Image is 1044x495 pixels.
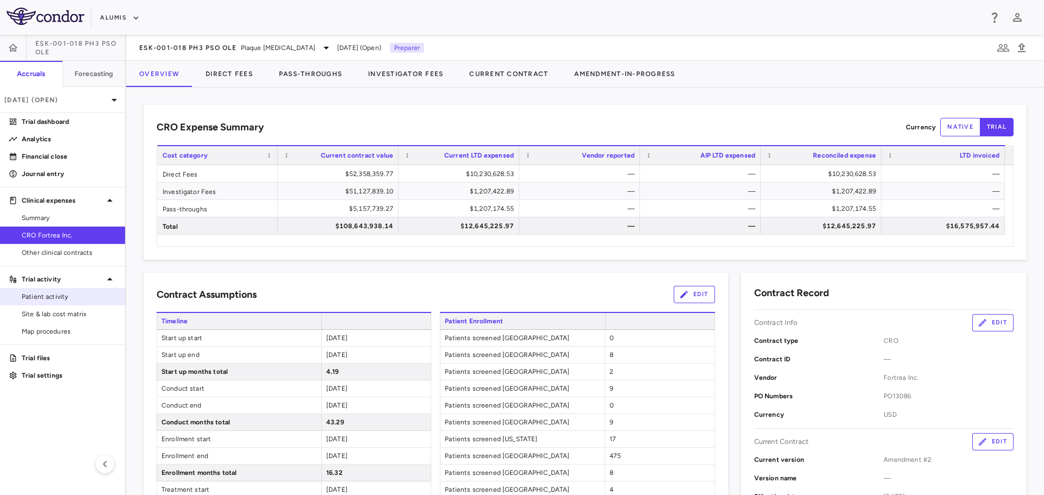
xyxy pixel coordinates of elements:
[22,371,116,380] p: Trial settings
[891,165,999,183] div: —
[891,217,999,235] div: $16,575,957.44
[241,43,315,53] span: Plaque [MEDICAL_DATA]
[444,152,514,159] span: Current LTD expensed
[754,455,884,465] p: Current version
[22,230,116,240] span: CRO Fortrea Inc.
[326,334,347,342] span: [DATE]
[157,465,321,481] span: Enrollment months total
[321,152,393,159] span: Current contract value
[529,217,635,235] div: —
[529,165,635,183] div: —
[157,200,278,217] div: Pass-throughs
[157,431,321,447] span: Enrollment start
[906,122,936,132] p: Currency
[884,336,1014,346] span: CRO
[408,200,514,217] div: $1,207,174.55
[337,43,381,53] span: [DATE] (Open)
[674,286,715,303] button: Edit
[326,368,339,375] span: 4.19
[582,152,635,159] span: Vendor reported
[884,373,1014,383] span: Fortrea Inc.
[440,347,605,363] span: Patients screened [GEOGRAPHIC_DATA]
[770,183,876,200] div: $1,207,422.89
[100,9,140,27] button: Alumis
[440,448,605,464] span: Patients screened [GEOGRAPHIC_DATA]
[408,165,514,183] div: $10,230,628.53
[22,134,116,144] p: Analytics
[157,165,278,182] div: Direct Fees
[529,200,635,217] div: —
[326,469,343,477] span: 16.32
[7,8,84,25] img: logo-full-BYUhSk78.svg
[972,314,1014,331] button: Edit
[157,313,321,329] span: Timeline
[192,61,266,87] button: Direct Fees
[288,200,393,217] div: $5,157,739.27
[22,248,116,258] span: Other clinical contracts
[610,385,613,392] span: 9
[326,385,347,392] span: [DATE]
[610,402,614,409] span: 0
[529,183,635,200] div: —
[440,380,605,397] span: Patients screened [GEOGRAPHIC_DATA]
[980,118,1014,136] button: trial
[157,380,321,397] span: Conduct start
[22,274,103,284] p: Trial activity
[884,391,1014,401] span: PO13086
[22,327,116,336] span: Map procedures
[754,286,829,300] h6: Contract Record
[561,61,688,87] button: Amendment-In-Progress
[813,152,876,159] span: Reconciled expense
[326,486,347,493] span: [DATE]
[139,43,237,52] span: ESK-001-018 Ph3 PsO OLE
[22,213,116,223] span: Summary
[390,43,424,53] p: Preparer
[355,61,456,87] button: Investigator Fees
[770,200,876,217] div: $1,207,174.55
[157,217,278,234] div: Total
[157,330,321,346] span: Start up start
[884,455,1014,465] span: Amendment #2
[157,414,321,430] span: Conduct months total
[650,200,755,217] div: —
[754,354,884,364] p: Contract ID
[884,410,1014,419] span: USD
[440,465,605,481] span: Patients screened [GEOGRAPHIC_DATA]
[610,351,613,359] span: 8
[22,196,103,205] p: Clinical expenses
[126,61,192,87] button: Overview
[456,61,561,87] button: Current Contract
[650,217,755,235] div: —
[288,165,393,183] div: $52,358,359.77
[440,414,605,430] span: Patients screened [GEOGRAPHIC_DATA]
[22,309,116,319] span: Site & lab cost matrix
[157,448,321,464] span: Enrollment end
[4,95,108,105] p: [DATE] (Open)
[157,183,278,199] div: Investigator Fees
[157,364,321,380] span: Start up months total
[440,330,605,346] span: Patients screened [GEOGRAPHIC_DATA]
[650,183,755,200] div: —
[650,165,755,183] div: —
[610,418,613,426] span: 9
[754,473,884,483] p: Version name
[408,183,514,200] div: $1,207,422.89
[440,397,605,413] span: Patients screened [GEOGRAPHIC_DATA]
[610,368,613,375] span: 2
[754,336,884,346] p: Contract type
[326,435,347,443] span: [DATE]
[440,364,605,380] span: Patients screened [GEOGRAPHIC_DATA]
[266,61,355,87] button: Pass-Throughs
[35,39,125,57] span: ESK-001-018 Ph3 PsO OLE
[408,217,514,235] div: $12,645,225.97
[754,410,884,419] p: Currency
[326,402,347,409] span: [DATE]
[74,69,114,79] h6: Forecasting
[440,431,605,447] span: Patients screened [US_STATE]
[163,152,208,159] span: Cost category
[326,418,344,426] span: 43.29
[22,353,116,363] p: Trial files
[754,373,884,383] p: Vendor
[754,318,798,328] p: Contract Info
[17,69,45,79] h6: Accruals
